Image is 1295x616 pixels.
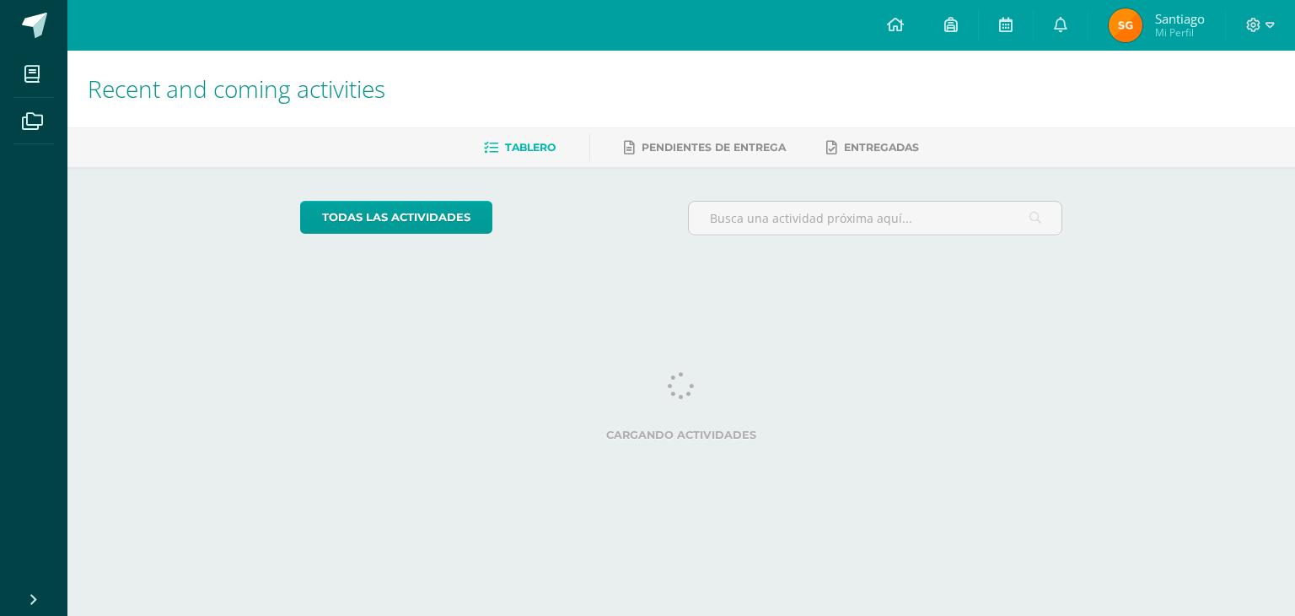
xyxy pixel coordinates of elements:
[300,429,1063,441] label: Cargando actividades
[642,141,786,154] span: Pendientes de entrega
[88,73,385,105] span: Recent and coming activities
[624,134,786,161] a: Pendientes de entrega
[1109,8,1142,42] img: 171acdde0336b7ec424173dcc9a5cf34.png
[505,141,556,154] span: Tablero
[844,141,919,154] span: Entregadas
[1155,25,1205,40] span: Mi Perfil
[300,201,492,234] a: todas las Actividades
[826,134,919,161] a: Entregadas
[1155,10,1205,27] span: Santiago
[484,134,556,161] a: Tablero
[689,202,1062,235] input: Busca una actividad próxima aquí...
